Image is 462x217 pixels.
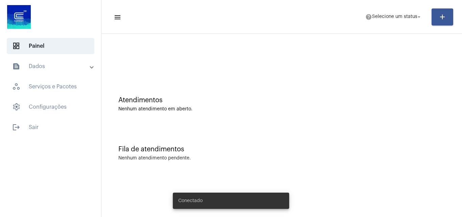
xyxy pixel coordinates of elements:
span: sidenav icon [12,83,20,91]
div: Nenhum atendimento em aberto. [118,107,445,112]
span: Sair [7,119,94,135]
mat-icon: sidenav icon [12,62,20,70]
span: Configurações [7,99,94,115]
div: Atendimentos [118,96,445,104]
mat-icon: help [365,14,372,20]
mat-expansion-panel-header: sidenav iconDados [4,58,101,74]
button: Selecione um status [361,10,426,24]
mat-panel-title: Dados [12,62,90,70]
span: Conectado [178,197,203,204]
span: Painel [7,38,94,54]
span: sidenav icon [12,103,20,111]
mat-icon: add [438,13,446,21]
mat-icon: sidenav icon [114,13,120,21]
mat-icon: arrow_drop_down [416,14,422,20]
img: d4669ae0-8c07-2337-4f67-34b0df7f5ae4.jpeg [5,3,32,30]
div: Fila de atendimentos [118,146,445,153]
div: Nenhum atendimento pendente. [118,156,191,161]
mat-icon: sidenav icon [12,123,20,131]
span: Selecione um status [372,15,417,19]
span: Serviços e Pacotes [7,79,94,95]
span: sidenav icon [12,42,20,50]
